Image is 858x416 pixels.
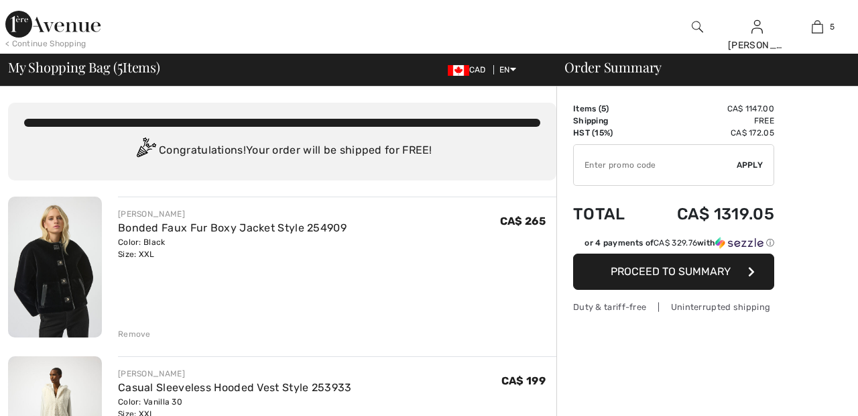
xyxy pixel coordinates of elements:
[715,237,763,249] img: Sezzle
[601,104,606,113] span: 5
[8,197,102,337] img: Bonded Faux Fur Boxy Jacket Style 254909
[573,127,643,139] td: HST (15%)
[643,103,774,115] td: CA$ 1147.00
[643,127,774,139] td: CA$ 172.05
[132,138,159,164] img: Congratulation2.svg
[24,138,540,164] div: Congratulations! Your order will be shipped for FREE!
[5,38,86,50] div: < Continue Shopping
[118,381,352,394] a: Casual Sleeveless Hooded Vest Style 253933
[573,115,643,127] td: Shipping
[573,301,774,313] div: Duty & tariff-free | Uninterrupted shipping
[573,191,643,237] td: Total
[499,65,516,74] span: EN
[117,57,123,74] span: 5
[5,11,101,38] img: 1ère Avenue
[751,19,763,35] img: My Info
[611,265,731,278] span: Proceed to Summary
[118,208,347,220] div: [PERSON_NAME]
[573,237,774,254] div: or 4 payments ofCA$ 329.76withSezzle Click to learn more about Sezzle
[118,221,347,234] a: Bonded Faux Fur Boxy Jacket Style 254909
[737,159,763,171] span: Apply
[654,238,697,248] span: CA$ 329.76
[751,20,763,33] a: Sign In
[548,60,850,74] div: Order Summary
[788,19,847,35] a: 5
[118,236,347,260] div: Color: Black Size: XXL
[448,65,469,76] img: Canadian Dollar
[643,191,774,237] td: CA$ 1319.05
[118,328,151,340] div: Remove
[501,374,546,387] span: CA$ 199
[643,115,774,127] td: Free
[692,19,703,35] img: search the website
[812,19,823,35] img: My Bag
[728,38,787,52] div: [PERSON_NAME]
[573,103,643,115] td: Items ( )
[585,237,774,249] div: or 4 payments of with
[573,254,774,290] button: Proceed to Summary
[574,145,737,185] input: Promo code
[830,21,835,33] span: 5
[118,368,352,380] div: [PERSON_NAME]
[448,65,491,74] span: CAD
[500,215,546,227] span: CA$ 265
[8,60,160,74] span: My Shopping Bag ( Items)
